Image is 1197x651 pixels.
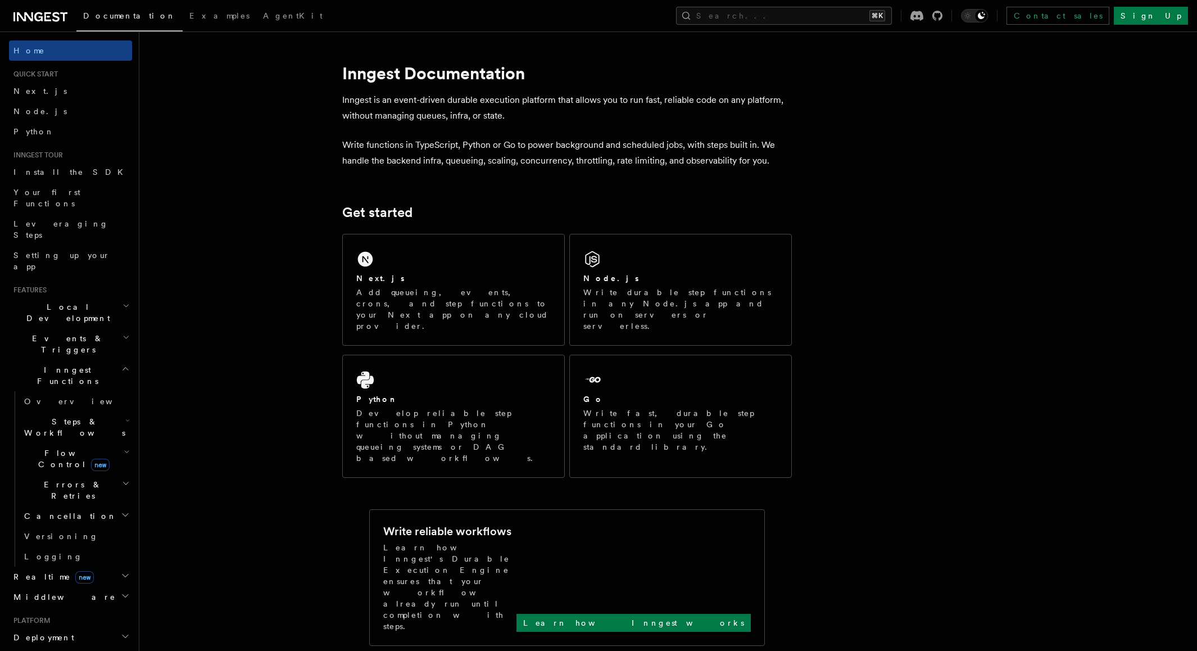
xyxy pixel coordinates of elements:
span: new [91,459,110,471]
span: Platform [9,616,51,625]
p: Inngest is an event-driven durable execution platform that allows you to run fast, reliable code ... [342,92,792,124]
h2: Next.js [356,273,405,284]
p: Add queueing, events, crons, and step functions to your Next app on any cloud provider. [356,287,551,332]
a: Get started [342,205,412,220]
h2: Go [583,394,604,405]
button: Cancellation [20,506,132,526]
button: Search...⌘K [676,7,892,25]
a: Documentation [76,3,183,31]
span: Python [13,127,55,136]
span: Your first Functions [13,188,80,208]
button: Realtimenew [9,567,132,587]
span: Events & Triggers [9,333,123,355]
span: Home [13,45,45,56]
p: Write functions in TypeScript, Python or Go to power background and scheduled jobs, with steps bu... [342,137,792,169]
a: Logging [20,546,132,567]
span: Middleware [9,591,116,603]
a: Versioning [20,526,132,546]
a: Examples [183,3,256,30]
span: Next.js [13,87,67,96]
kbd: ⌘K [869,10,885,21]
button: Middleware [9,587,132,607]
span: Errors & Retries [20,479,122,501]
p: Write durable step functions in any Node.js app and run on servers or serverless. [583,287,778,332]
a: GoWrite fast, durable step functions in your Go application using the standard library. [569,355,792,478]
span: Flow Control [20,447,124,470]
span: Documentation [83,11,176,20]
span: Realtime [9,571,94,582]
button: Steps & Workflows [20,412,132,443]
a: Python [9,121,132,142]
button: Deployment [9,627,132,648]
p: Develop reliable step functions in Python without managing queueing systems or DAG based workflows. [356,408,551,464]
span: Setting up your app [13,251,110,271]
span: Logging [24,552,83,561]
span: Local Development [9,301,123,324]
a: Next.js [9,81,132,101]
a: Setting up your app [9,245,132,277]
span: Examples [189,11,250,20]
span: Inngest Functions [9,364,121,387]
button: Inngest Functions [9,360,132,391]
span: Leveraging Steps [13,219,108,239]
span: Quick start [9,70,58,79]
span: Inngest tour [9,151,63,160]
a: Install the SDK [9,162,132,182]
span: Node.js [13,107,67,116]
button: Events & Triggers [9,328,132,360]
span: Versioning [24,532,98,541]
h2: Write reliable workflows [383,523,511,539]
span: AgentKit [263,11,323,20]
a: PythonDevelop reliable step functions in Python without managing queueing systems or DAG based wo... [342,355,565,478]
span: Features [9,286,47,295]
a: Learn how Inngest works [516,614,751,632]
h1: Inngest Documentation [342,63,792,83]
a: Sign Up [1114,7,1188,25]
p: Learn how Inngest works [523,617,744,629]
p: Learn how Inngest's Durable Execution Engine ensures that your workflow already run until complet... [383,542,516,632]
span: Overview [24,397,140,406]
p: Write fast, durable step functions in your Go application using the standard library. [583,408,778,453]
h2: Python [356,394,398,405]
a: Overview [20,391,132,412]
a: Your first Functions [9,182,132,214]
a: Contact sales [1006,7,1109,25]
span: Cancellation [20,510,117,522]
button: Toggle dark mode [961,9,988,22]
a: AgentKit [256,3,329,30]
span: Steps & Workflows [20,416,125,438]
span: Install the SDK [13,168,130,177]
h2: Node.js [583,273,639,284]
a: Node.jsWrite durable step functions in any Node.js app and run on servers or serverless. [569,234,792,346]
span: Deployment [9,632,74,643]
a: Node.js [9,101,132,121]
button: Errors & Retries [20,474,132,506]
a: Leveraging Steps [9,214,132,245]
button: Flow Controlnew [20,443,132,474]
a: Home [9,40,132,61]
div: Inngest Functions [9,391,132,567]
span: new [75,571,94,584]
a: Next.jsAdd queueing, events, crons, and step functions to your Next app on any cloud provider. [342,234,565,346]
button: Local Development [9,297,132,328]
